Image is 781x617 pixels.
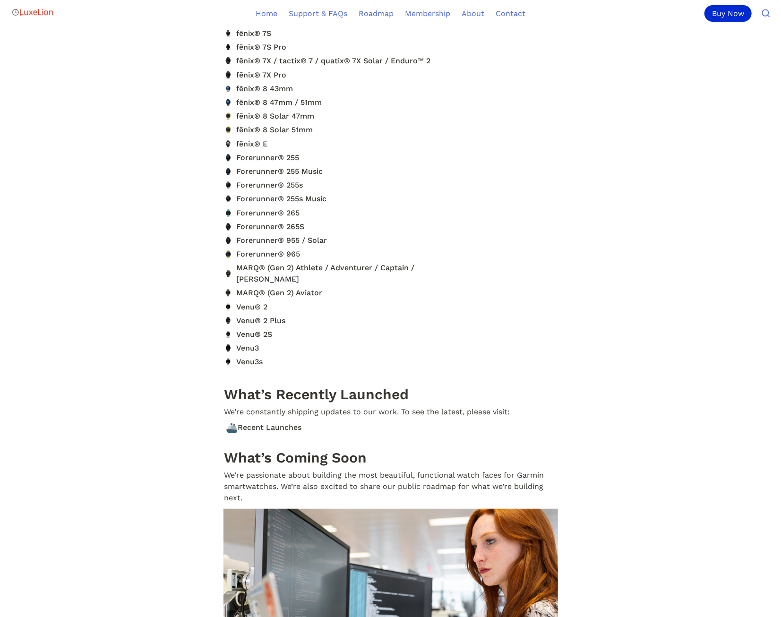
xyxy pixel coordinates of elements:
a: Buy Now [704,5,755,22]
span: 🚢 [226,422,235,431]
span: Recent Launches [238,422,301,433]
a: 🚢Recent Launches [223,420,558,435]
p: We’re constantly shipping updates to our work. To see the latest, please visit: [223,405,558,420]
h1: What’s Recently Launched [223,384,558,405]
div: Buy Now [704,5,752,22]
img: Logo [11,3,54,22]
p: We’re passionate about building the most beautiful, functional watch faces for Garmin smartwatche... [223,468,558,505]
h1: What’s Coming Soon [223,447,558,468]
